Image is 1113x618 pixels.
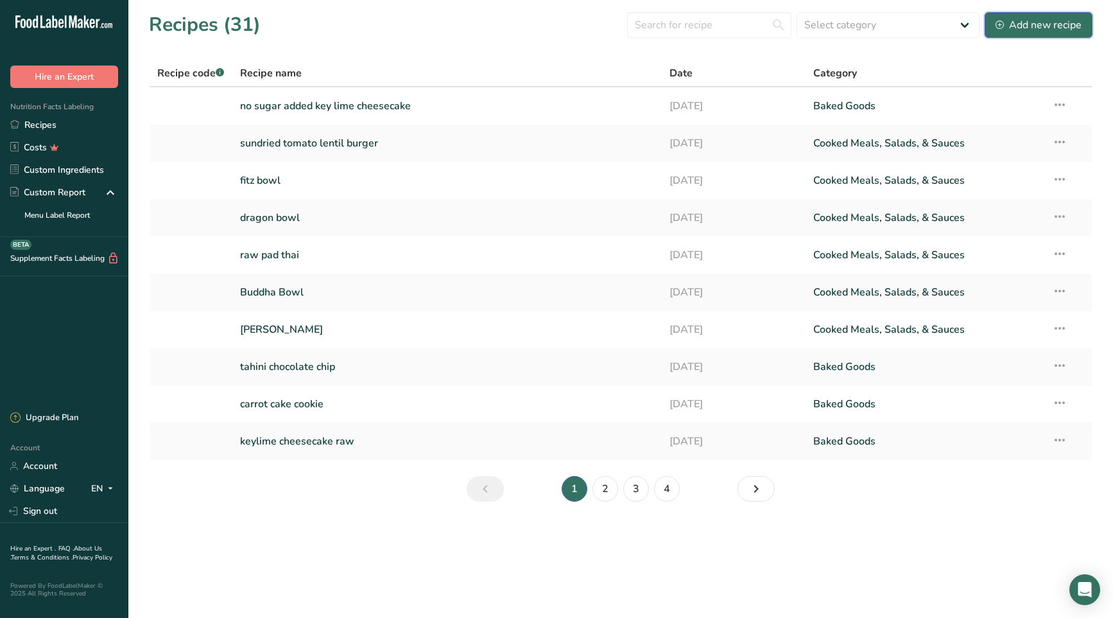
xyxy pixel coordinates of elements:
[669,353,797,380] a: [DATE]
[240,391,655,418] a: carrot cake cookie
[240,242,655,269] a: raw pad thai
[467,476,504,502] a: Previous page
[627,12,791,38] input: Search for recipe
[240,316,655,343] a: [PERSON_NAME]
[669,316,797,343] a: [DATE]
[10,66,118,88] button: Hire an Expert
[10,412,78,425] div: Upgrade Plan
[813,316,1037,343] a: Cooked Meals, Salads, & Sauces
[240,204,655,231] a: dragon bowl
[91,481,118,497] div: EN
[240,279,655,306] a: Buddha Bowl
[669,279,797,306] a: [DATE]
[813,353,1037,380] a: Baked Goods
[654,476,680,502] a: Page 4.
[73,553,112,562] a: Privacy Policy
[669,130,797,157] a: [DATE]
[813,167,1037,194] a: Cooked Meals, Salads, & Sauces
[813,279,1037,306] a: Cooked Meals, Salads, & Sauces
[813,66,857,81] span: Category
[240,428,655,455] a: keylime cheesecake raw
[669,66,693,81] span: Date
[669,242,797,269] a: [DATE]
[10,544,102,562] a: About Us .
[10,477,65,500] a: Language
[592,476,618,502] a: Page 2.
[240,130,655,157] a: sundried tomato lentil burger
[157,66,224,80] span: Recipe code
[738,476,775,502] a: Next page
[669,391,797,418] a: [DATE]
[240,353,655,380] a: tahini chocolate chip
[623,476,649,502] a: Page 3.
[11,553,73,562] a: Terms & Conditions .
[813,242,1037,269] a: Cooked Meals, Salads, & Sauces
[10,582,118,597] div: Powered By FoodLabelMaker © 2025 All Rights Reserved
[813,428,1037,455] a: Baked Goods
[10,240,31,250] div: BETA
[985,12,1092,38] button: Add new recipe
[669,428,797,455] a: [DATE]
[996,17,1082,33] div: Add new recipe
[58,544,74,553] a: FAQ .
[240,93,655,119] a: no sugar added key lime cheesecake
[813,93,1037,119] a: Baked Goods
[10,186,85,199] div: Custom Report
[813,391,1037,418] a: Baked Goods
[813,204,1037,231] a: Cooked Meals, Salads, & Sauces
[669,204,797,231] a: [DATE]
[10,544,56,553] a: Hire an Expert .
[1069,574,1100,605] div: Open Intercom Messenger
[240,167,655,194] a: fitz bowl
[813,130,1037,157] a: Cooked Meals, Salads, & Sauces
[669,167,797,194] a: [DATE]
[240,66,302,81] span: Recipe name
[669,93,797,119] a: [DATE]
[149,10,261,39] h1: Recipes (31)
